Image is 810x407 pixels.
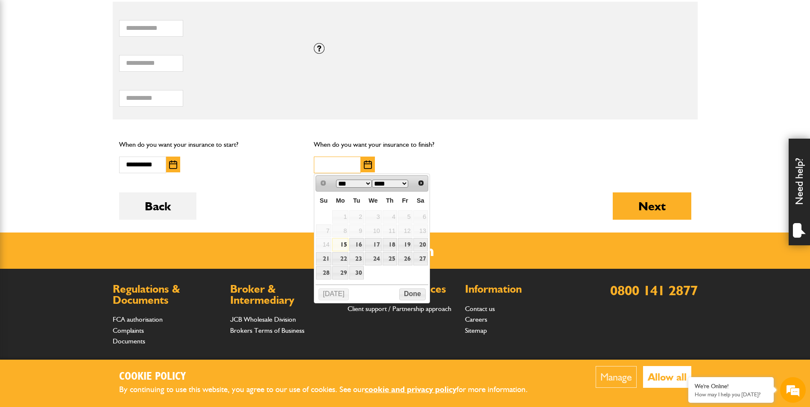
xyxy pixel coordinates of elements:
span: Saturday [417,197,424,204]
img: Choose date [169,160,177,169]
h2: Information [465,284,574,295]
button: Manage [596,366,637,388]
a: 23 [349,252,364,265]
h2: Cookie Policy [119,370,542,384]
a: 15 [332,238,349,251]
a: Documents [113,337,145,345]
span: Friday [402,197,408,204]
input: Enter your email address [11,104,156,123]
p: When do you want your insurance to finish? [314,139,496,150]
div: We're Online! [695,383,767,390]
a: Contact us [465,305,495,313]
a: 26 [398,252,412,265]
span: Sunday [320,197,328,204]
a: 18 [383,238,397,251]
a: 22 [332,252,349,265]
a: 28 [316,266,331,279]
p: By continuing to use this website, you agree to our use of cookies. See our for more information. [119,383,542,396]
a: Sitemap [465,326,487,334]
textarea: Type your message and hit 'Enter' [11,154,156,256]
span: Tuesday [353,197,360,204]
a: 17 [365,238,381,251]
a: Brokers Terms of Business [230,326,304,334]
button: Done [399,288,425,300]
button: Back [119,192,196,220]
a: cookie and privacy policy [365,384,456,394]
a: Complaints [113,326,144,334]
a: 0800 141 2877 [610,282,698,299]
a: Client support / Partnership approach [348,305,451,313]
h2: Broker & Intermediary [230,284,339,305]
a: FCA authorisation [113,315,163,323]
em: Start Chat [116,263,155,274]
a: 24 [365,252,381,265]
a: 25 [383,252,397,265]
div: Chat with us now [44,48,143,59]
a: 29 [332,266,349,279]
div: Minimize live chat window [140,4,161,25]
img: Choose date [364,160,372,169]
a: JCB Wholesale Division [230,315,296,323]
h2: Regulations & Documents [113,284,222,305]
button: [DATE] [319,288,349,300]
span: Thursday [386,197,394,204]
input: Enter your phone number [11,129,156,148]
a: 16 [349,238,364,251]
a: Next [415,177,427,189]
span: Next [418,180,424,186]
a: 19 [398,238,412,251]
button: Next [613,192,691,220]
img: d_20077148190_company_1631870298795_20077148190 [15,47,36,59]
a: Careers [465,315,487,323]
a: 20 [413,238,428,251]
input: Enter your last name [11,79,156,98]
div: Need help? [789,139,810,245]
p: When do you want your insurance to start? [119,139,301,150]
button: Allow all [643,366,691,388]
a: 27 [413,252,428,265]
span: Wednesday [368,197,377,204]
a: 30 [349,266,364,279]
a: 21 [316,252,331,265]
p: How may I help you today? [695,391,767,398]
span: Monday [336,197,345,204]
